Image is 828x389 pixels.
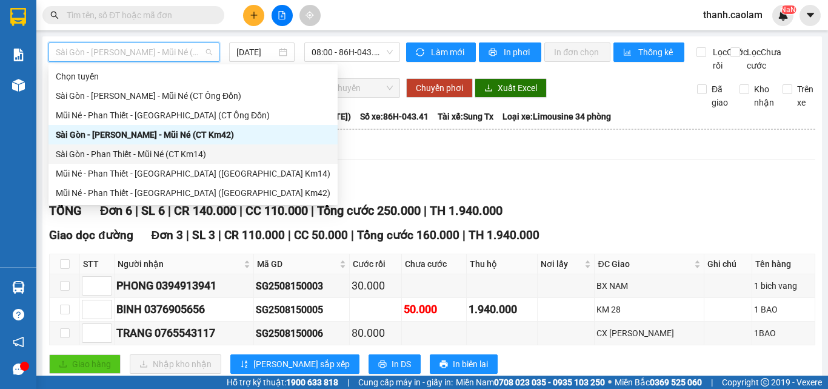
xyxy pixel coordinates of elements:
[312,79,393,97] span: Chọn chuyến
[294,228,348,242] span: CC 50.000
[272,5,293,26] button: file-add
[56,43,212,61] span: Sài Gòn - Phan Thiết - Mũi Né (CT Km42)
[805,10,816,21] span: caret-down
[406,42,476,62] button: syncLàm mới
[439,360,448,370] span: printer
[218,228,221,242] span: |
[754,326,813,340] div: 1BAO
[392,357,411,371] span: In DS
[598,257,691,271] span: ĐC Giao
[253,357,350,371] span: [PERSON_NAME] sắp xếp
[792,83,818,109] span: Trên xe
[278,11,286,19] span: file-add
[80,254,115,274] th: STT
[708,46,749,72] span: Lọc Cước rồi
[256,279,347,294] div: SG2508150003
[48,67,338,86] div: Chọn tuyến
[48,86,338,106] div: Sài Gòn - Phan Thiết - Mũi Né (CT Ông Đồn)
[299,5,321,26] button: aim
[462,228,466,242] span: |
[256,302,347,317] div: SG2508150005
[544,42,610,62] button: In đơn chọn
[438,110,493,123] span: Tài xế: Sung Tx
[484,84,493,93] span: download
[404,301,464,318] div: 50.000
[416,48,426,58] span: sync
[48,125,338,144] div: Sài Gòn - Phan Thiết - Mũi Né (CT Km42)
[56,147,330,161] div: Sài Gòn - Phan Thiết - Mũi Né (CT Km14)
[596,279,701,293] div: BX NAM
[257,257,337,271] span: Mã GD
[186,228,189,242] span: |
[350,254,402,274] th: Cước rồi
[67,8,210,22] input: Tìm tên, số ĐT hoặc mã đơn
[13,309,24,320] span: question-circle
[13,336,24,348] span: notification
[704,254,752,274] th: Ghi chú
[608,380,612,385] span: ⚪️
[288,228,291,242] span: |
[256,326,347,341] div: SG2508150006
[254,274,350,298] td: SG2508150003
[305,11,314,19] span: aim
[693,7,772,22] span: thanh.caolam
[243,5,264,26] button: plus
[236,46,276,59] input: 15/08/2025
[498,81,537,95] span: Xuất Excel
[615,376,702,389] span: Miền Bắc
[56,128,330,141] div: Sài Gòn - [PERSON_NAME] - Mũi Né (CT Km42)
[48,183,338,203] div: Mũi Né - Phan Thiết - Sài Gòn (CT Km42)
[650,377,702,387] strong: 0369 525 060
[230,354,359,374] button: sort-ascending[PERSON_NAME] sắp xếp
[778,10,789,21] img: icon-new-feature
[254,298,350,322] td: SG2508150005
[227,376,338,389] span: Hỗ trợ kỹ thuật:
[494,377,605,387] strong: 0708 023 035 - 0935 103 250
[239,203,242,218] span: |
[623,48,633,58] span: bar-chart
[596,303,701,316] div: KM 28
[245,203,308,218] span: CC 110.000
[358,376,453,389] span: Cung cấp máy in - giấy in:
[116,277,252,294] div: PHONG 0394913941
[469,301,535,318] div: 1.940.000
[406,78,473,98] button: Chuyển phơi
[56,186,330,200] div: Mũi Né - Phan Thiết - [GEOGRAPHIC_DATA] ([GEOGRAPHIC_DATA] Km42)
[351,228,354,242] span: |
[453,357,488,371] span: In biên lai
[475,78,547,98] button: downloadXuất Excel
[479,42,541,62] button: printerIn phơi
[541,257,583,271] span: Nơi lấy
[761,378,769,387] span: copyright
[360,110,429,123] span: Số xe: 86H-043.41
[250,11,258,19] span: plus
[135,203,138,218] span: |
[56,109,330,122] div: Mũi Né - Phan Thiết - [GEOGRAPHIC_DATA] (CT Ông Đồn)
[311,203,314,218] span: |
[430,354,498,374] button: printerIn biên lai
[174,203,236,218] span: CR 140.000
[431,46,466,59] span: Làm mới
[781,5,796,14] sup: NaN
[240,360,249,370] span: sort-ascending
[168,203,171,218] span: |
[489,48,499,58] span: printer
[141,203,165,218] span: SL 6
[430,203,502,218] span: TH 1.940.000
[352,325,400,342] div: 80.000
[742,46,783,72] span: Lọc Chưa cước
[402,254,467,274] th: Chưa cước
[254,322,350,345] td: SG2508150006
[116,325,252,342] div: TRANG 0765543117
[357,228,459,242] span: Tổng cước 160.000
[424,203,427,218] span: |
[596,326,701,340] div: CX [PERSON_NAME]
[369,354,421,374] button: printerIn DS
[711,376,713,389] span: |
[378,360,387,370] span: printer
[754,303,813,316] div: 1 BAO
[800,5,821,26] button: caret-down
[707,83,733,109] span: Đã giao
[469,228,539,242] span: TH 1.940.000
[286,377,338,387] strong: 1900 633 818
